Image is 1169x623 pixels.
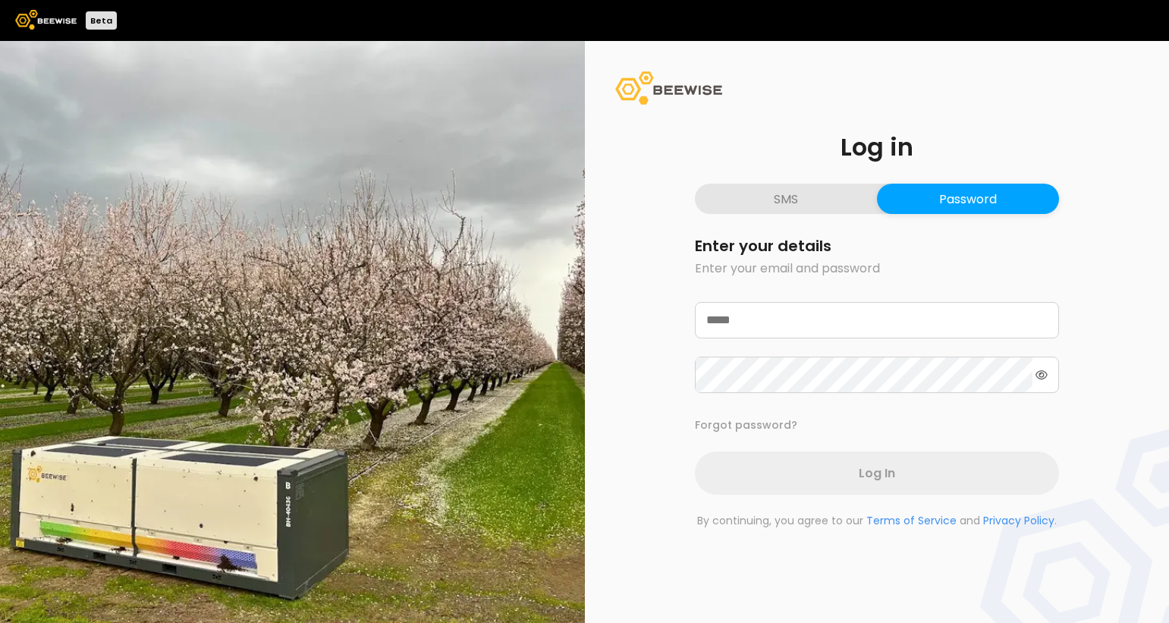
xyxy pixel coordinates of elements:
button: Forgot password? [695,417,797,433]
img: Beewise logo [15,10,77,30]
button: SMS [695,184,877,214]
p: Enter your email and password [695,260,1059,278]
button: Log In [695,452,1059,495]
div: Beta [86,11,117,30]
a: Privacy Policy [983,513,1054,528]
span: Log In [859,464,895,483]
a: Terms of Service [866,513,957,528]
p: By continuing, you agree to our and . [695,513,1059,529]
h1: Log in [695,135,1059,159]
h2: Enter your details [695,238,1059,253]
button: Password [877,184,1059,214]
